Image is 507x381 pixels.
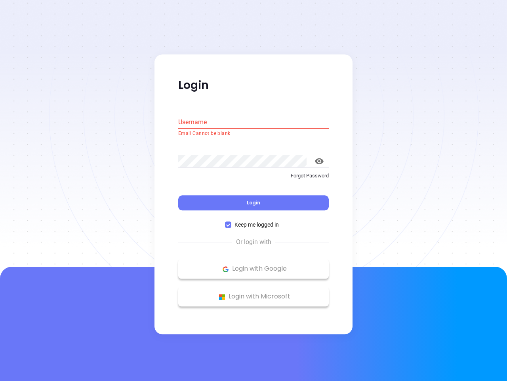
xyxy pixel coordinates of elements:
span: Login [247,200,260,206]
span: Keep me logged in [231,221,282,229]
p: Login with Microsoft [182,291,325,303]
p: Email Cannot be blank [178,130,329,138]
a: Forgot Password [178,172,329,186]
p: Login [178,78,329,92]
button: Google Logo Login with Google [178,259,329,279]
img: Google Logo [221,264,231,274]
span: Or login with [232,238,275,247]
img: Microsoft Logo [217,292,227,302]
button: toggle password visibility [310,152,329,171]
p: Forgot Password [178,172,329,180]
button: Login [178,196,329,211]
p: Login with Google [182,263,325,275]
button: Microsoft Logo Login with Microsoft [178,287,329,307]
